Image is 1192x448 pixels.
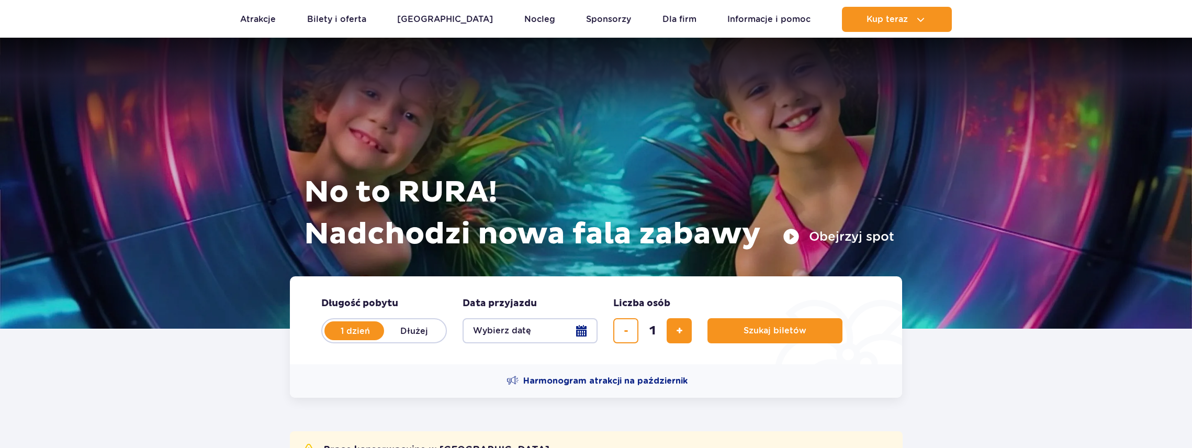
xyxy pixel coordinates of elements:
button: Obejrzyj spot [783,228,894,245]
a: Sponsorzy [586,7,631,32]
input: liczba biletów [640,318,665,343]
button: Szukaj biletów [707,318,842,343]
label: Dłużej [384,320,444,342]
a: Dla firm [662,7,696,32]
a: Bilety i oferta [307,7,366,32]
span: Data przyjazdu [463,297,537,310]
span: Szukaj biletów [744,326,806,335]
a: Atrakcje [240,7,276,32]
button: usuń bilet [613,318,638,343]
button: dodaj bilet [667,318,692,343]
button: Kup teraz [842,7,952,32]
span: Harmonogram atrakcji na październik [523,375,688,387]
label: 1 dzień [325,320,385,342]
form: Planowanie wizyty w Park of Poland [290,276,902,364]
a: [GEOGRAPHIC_DATA] [397,7,493,32]
button: Wybierz datę [463,318,598,343]
span: Kup teraz [867,15,908,24]
a: Nocleg [524,7,555,32]
span: Liczba osób [613,297,670,310]
a: Informacje i pomoc [727,7,811,32]
h1: No to RURA! Nadchodzi nowa fala zabawy [304,172,894,255]
span: Długość pobytu [321,297,398,310]
a: Harmonogram atrakcji na październik [507,375,688,387]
